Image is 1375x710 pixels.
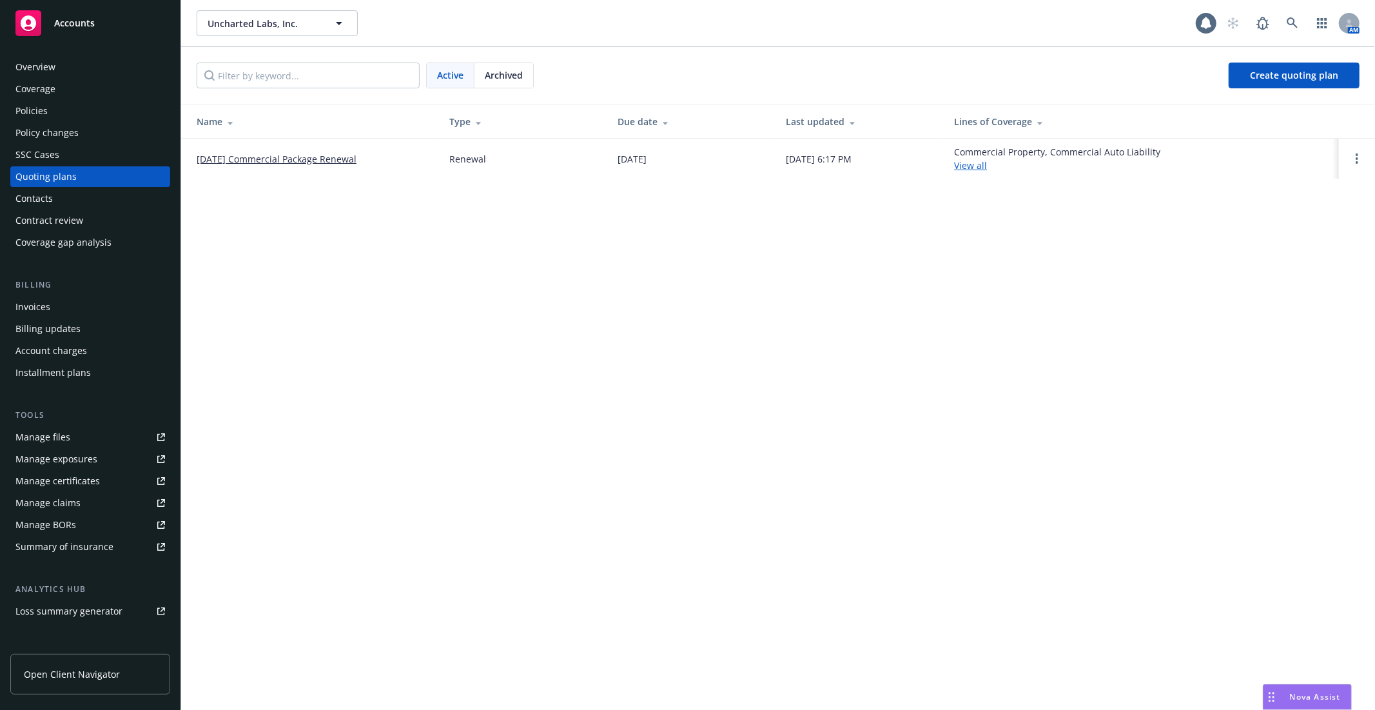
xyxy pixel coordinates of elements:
[15,515,76,535] div: Manage BORs
[10,583,170,596] div: Analytics hub
[15,232,112,253] div: Coverage gap analysis
[15,601,122,622] div: Loss summary generator
[1309,10,1335,36] a: Switch app
[10,232,170,253] a: Coverage gap analysis
[197,115,429,128] div: Name
[15,210,83,231] div: Contract review
[10,493,170,513] a: Manage claims
[1263,684,1352,710] button: Nova Assist
[15,297,50,317] div: Invoices
[1250,69,1338,81] span: Create quoting plan
[618,115,765,128] div: Due date
[10,57,170,77] a: Overview
[10,5,170,41] a: Accounts
[15,144,59,165] div: SSC Cases
[10,449,170,469] a: Manage exposures
[1220,10,1246,36] a: Start snowing
[197,152,356,166] a: [DATE] Commercial Package Renewal
[485,68,523,82] span: Archived
[10,340,170,361] a: Account charges
[15,362,91,383] div: Installment plans
[437,68,463,82] span: Active
[10,123,170,143] a: Policy changes
[10,409,170,422] div: Tools
[15,188,53,209] div: Contacts
[15,166,77,187] div: Quoting plans
[10,166,170,187] a: Quoting plans
[208,17,319,30] span: Uncharted Labs, Inc.
[15,471,100,491] div: Manage certificates
[10,144,170,165] a: SSC Cases
[197,63,420,88] input: Filter by keyword...
[10,471,170,491] a: Manage certificates
[15,493,81,513] div: Manage claims
[10,297,170,317] a: Invoices
[10,427,170,448] a: Manage files
[10,362,170,383] a: Installment plans
[954,145,1160,172] div: Commercial Property, Commercial Auto Liability
[15,449,97,469] div: Manage exposures
[54,18,95,28] span: Accounts
[10,188,170,209] a: Contacts
[24,667,120,681] span: Open Client Navigator
[449,152,486,166] div: Renewal
[1280,10,1305,36] a: Search
[15,537,113,557] div: Summary of insurance
[15,79,55,99] div: Coverage
[10,319,170,339] a: Billing updates
[10,601,170,622] a: Loss summary generator
[15,427,70,448] div: Manage files
[10,515,170,535] a: Manage BORs
[1229,63,1360,88] a: Create quoting plan
[1263,685,1280,709] div: Drag to move
[10,79,170,99] a: Coverage
[15,57,55,77] div: Overview
[449,115,597,128] div: Type
[618,152,647,166] div: [DATE]
[786,115,933,128] div: Last updated
[15,123,79,143] div: Policy changes
[15,319,81,339] div: Billing updates
[786,152,852,166] div: [DATE] 6:17 PM
[954,115,1329,128] div: Lines of Coverage
[1290,691,1341,702] span: Nova Assist
[15,340,87,361] div: Account charges
[1250,10,1276,36] a: Report a Bug
[10,279,170,291] div: Billing
[954,159,987,172] a: View all
[10,101,170,121] a: Policies
[197,10,358,36] button: Uncharted Labs, Inc.
[10,537,170,557] a: Summary of insurance
[1349,151,1365,166] a: Open options
[10,210,170,231] a: Contract review
[15,101,48,121] div: Policies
